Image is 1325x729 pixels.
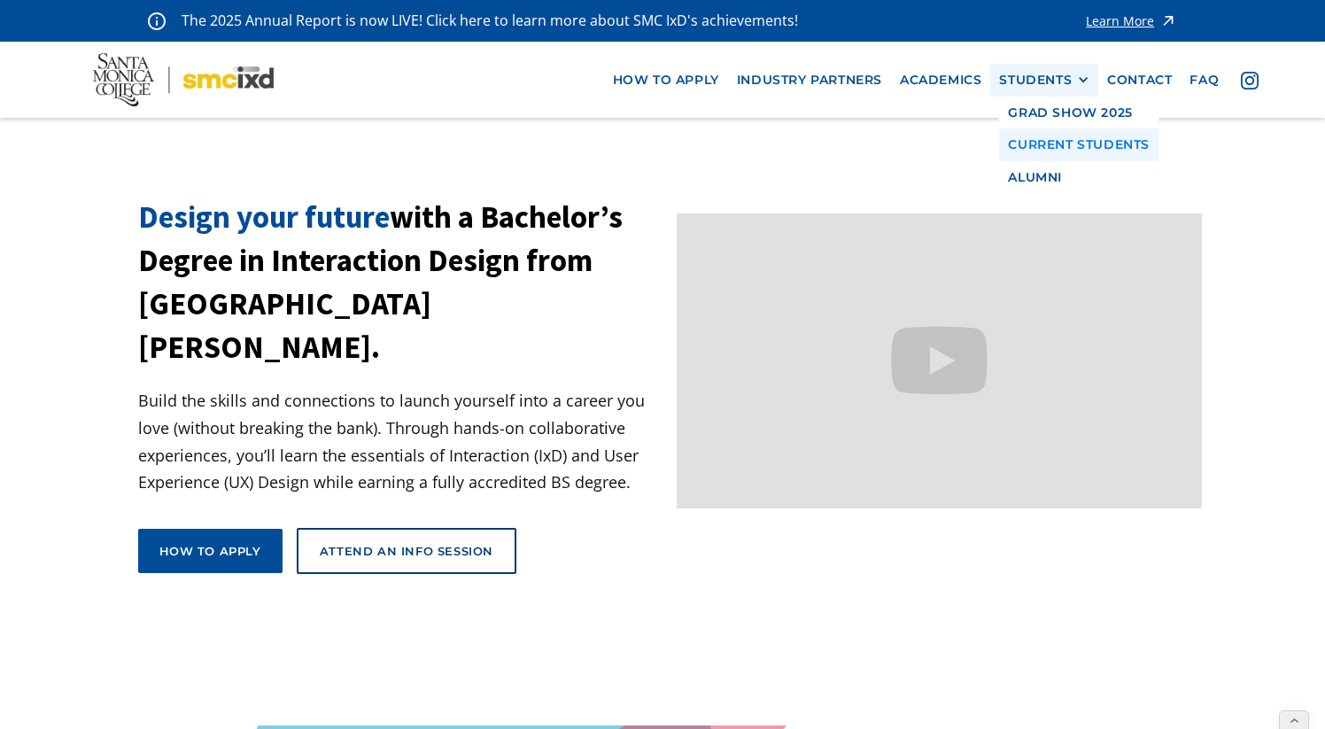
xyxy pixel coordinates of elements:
[999,128,1158,161] a: Current Students
[148,12,166,30] img: icon - information - alert
[297,528,516,574] a: Attend an Info Session
[999,97,1158,129] a: GRAD SHOW 2025
[604,64,728,97] a: how to apply
[999,161,1158,194] a: Alumni
[999,73,1089,88] div: STUDENTS
[999,73,1072,88] div: STUDENTS
[159,543,261,559] div: How to apply
[138,196,663,369] h1: with a Bachelor’s Degree in Interaction Design from [GEOGRAPHIC_DATA][PERSON_NAME].
[677,213,1202,508] iframe: Design your future with a Bachelor's Degree in Interaction Design from Santa Monica College
[891,64,990,97] a: Academics
[1086,9,1177,33] a: Learn More
[728,64,891,97] a: industry partners
[93,53,274,106] img: Santa Monica College - SMC IxD logo
[1086,15,1154,27] div: Learn More
[320,543,493,559] div: Attend an Info Session
[999,97,1158,194] nav: STUDENTS
[1241,72,1259,89] img: icon - instagram
[1098,64,1181,97] a: contact
[1159,9,1177,33] img: icon - arrow - alert
[138,198,390,237] span: Design your future
[138,529,283,573] a: How to apply
[138,387,663,495] p: Build the skills and connections to launch yourself into a career you love (without breaking the ...
[1181,64,1228,97] a: faq
[182,9,800,33] p: The 2025 Annual Report is now LIVE! Click here to learn more about SMC IxD's achievements!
